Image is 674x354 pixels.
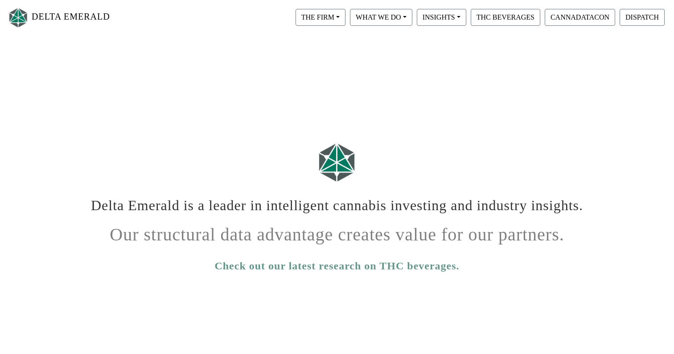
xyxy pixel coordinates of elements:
[350,9,412,26] button: WHAT WE DO
[617,13,667,20] a: DISPATCH
[620,9,665,26] button: DISPATCH
[7,6,29,29] img: Logo
[469,13,542,20] a: THC BEVERAGES
[90,190,584,214] h1: Delta Emerald is a leader in intelligent cannabis investing and industry insights.
[296,9,345,26] button: THE FIRM
[214,258,459,274] a: Check out our latest research on THC beverages.
[417,9,466,26] button: INSIGHTS
[315,139,359,186] img: Logo
[471,9,540,26] button: THC BEVERAGES
[542,13,617,20] a: CANNADATACON
[90,217,584,245] h1: Our structural data advantage creates value for our partners.
[7,4,110,32] a: DELTA EMERALD
[545,9,615,26] button: CANNADATACON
